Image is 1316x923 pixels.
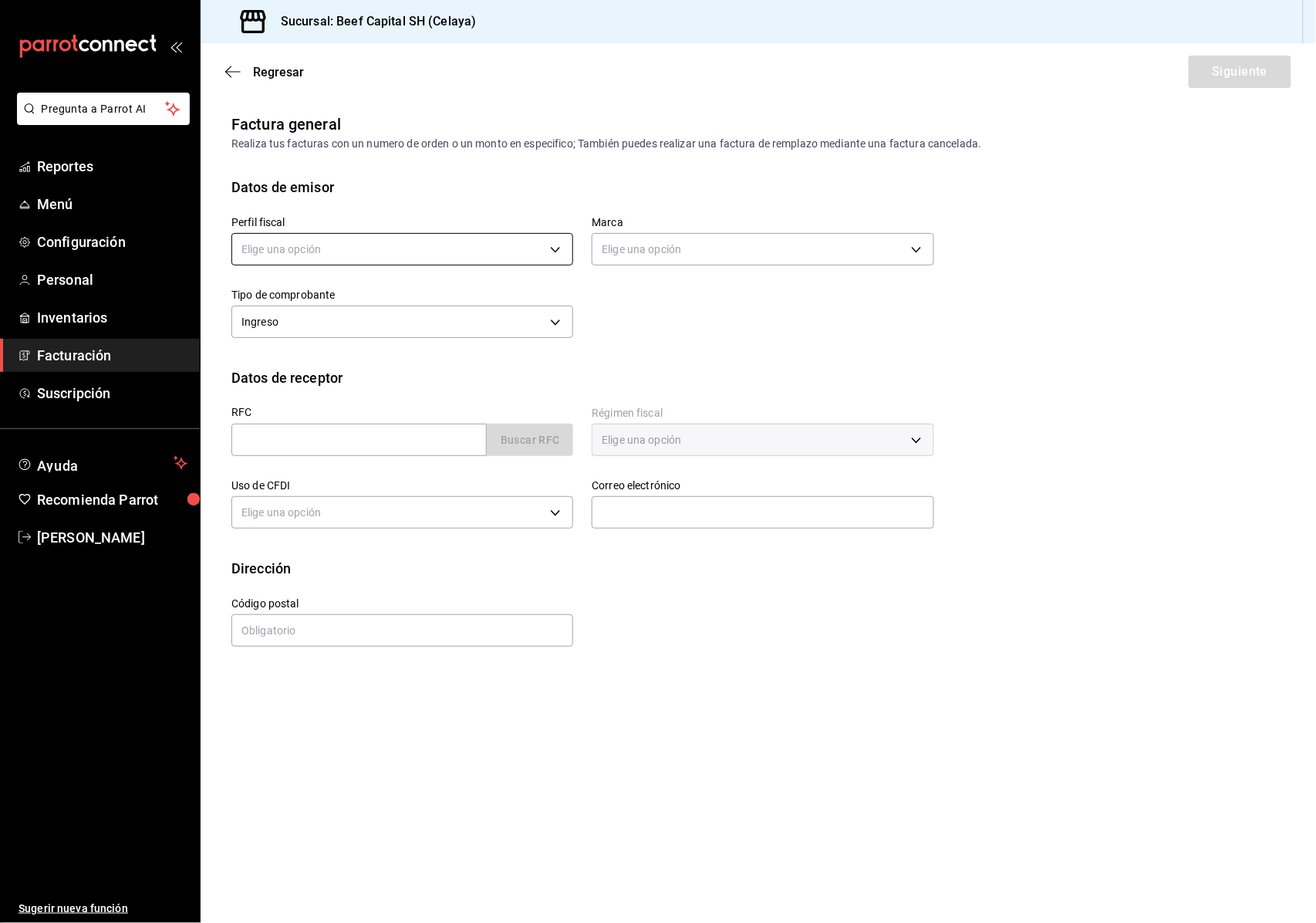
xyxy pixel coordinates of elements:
label: Uso de CFDI [231,481,573,492]
label: Régimen fiscal [592,408,933,419]
a: Pregunta a Parrot AI [11,112,190,128]
span: Configuración [37,232,187,252]
button: open_drawer_menu [170,40,182,52]
span: Reportes [37,156,187,177]
span: Regresar [253,65,304,79]
span: Inventarios [37,307,187,328]
input: Obligatorio [231,614,573,647]
div: Factura general [231,113,341,136]
div: Elige una opción [592,424,933,456]
div: Datos de receptor [231,367,342,388]
h3: Sucursal: Beef Capital SH (Celaya) [268,12,476,31]
span: Ingreso [241,314,278,330]
div: Elige una opción [592,233,933,265]
span: Personal [37,269,187,290]
button: Pregunta a Parrot AI [17,93,190,125]
span: Facturación [37,345,187,366]
div: Realiza tus facturas con un numero de orden o un monto en especifico; También puedes realizar una... [231,136,1285,152]
div: Dirección [231,558,291,579]
label: RFC [231,407,573,418]
span: Menú [37,194,187,215]
label: Marca [592,218,933,228]
div: Datos de emisor [231,177,334,198]
span: Recomienda Parrot [37,489,187,510]
span: [PERSON_NAME] [37,527,187,548]
span: Sugerir nueva función [19,901,187,917]
span: Suscripción [37,383,187,404]
label: Correo electrónico [592,481,933,492]
button: Regresar [225,65,304,79]
span: Ayuda [37,454,167,472]
label: Tipo de comprobante [231,290,573,301]
div: Elige una opción [231,496,573,529]
div: Elige una opción [231,233,573,265]
label: Código postal [231,599,573,610]
label: Perfil fiscal [231,218,573,228]
span: Pregunta a Parrot AI [42,101,166,117]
